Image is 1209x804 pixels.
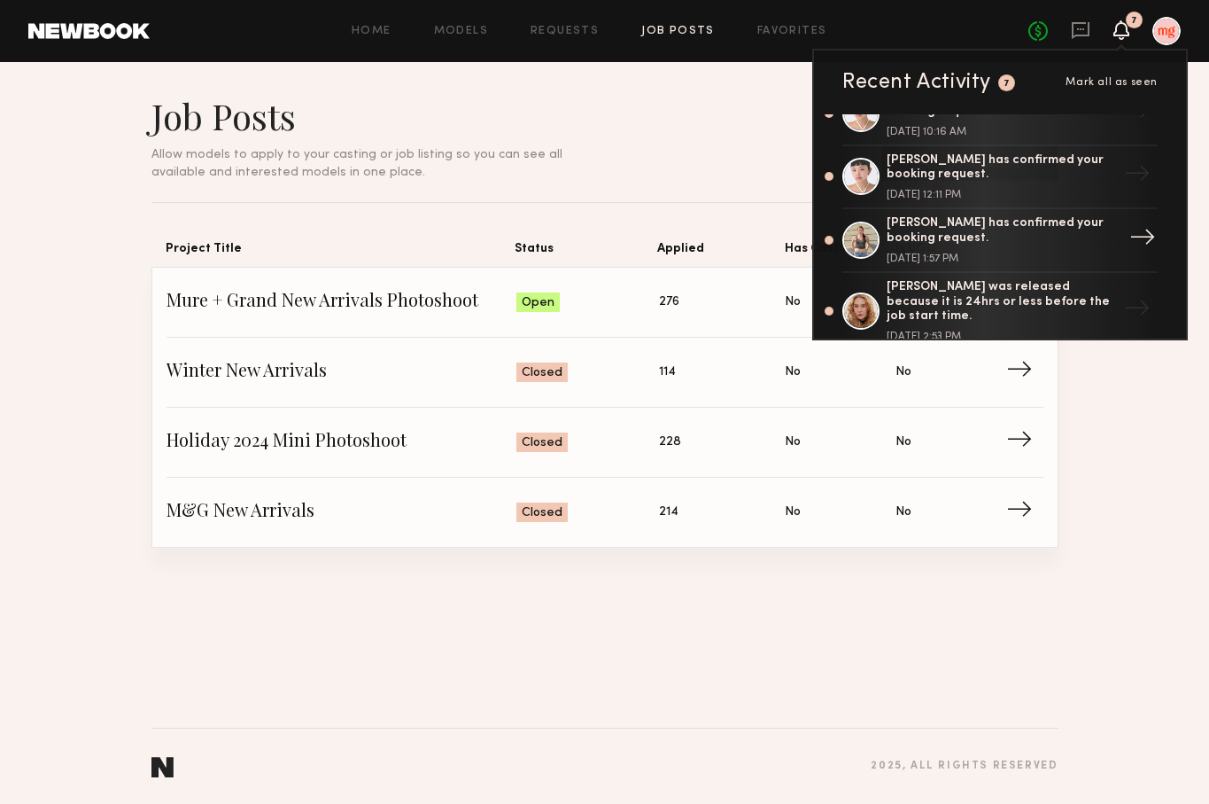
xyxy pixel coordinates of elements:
[522,364,562,382] span: Closed
[1004,79,1011,89] div: 7
[659,363,676,382] span: 114
[842,72,991,93] div: Recent Activity
[167,289,517,316] span: Mure + Grand New Arrivals Photoshoot
[887,190,1117,200] div: [DATE] 12:11 PM
[887,216,1117,246] div: [PERSON_NAME] has confirmed your booking request.
[1006,359,1042,386] span: →
[1122,217,1163,263] div: →
[785,238,896,267] span: Has Casting
[641,26,715,37] a: Job Posts
[167,478,1043,547] a: M&G New ArrivalsClosed214NoNo→
[167,499,517,526] span: M&G New Arrivals
[895,363,911,382] span: No
[785,293,801,312] span: No
[515,238,657,267] span: Status
[522,504,562,522] span: Closed
[1117,153,1158,199] div: →
[659,293,679,312] span: 276
[522,294,554,312] span: Open
[887,254,1117,264] div: [DATE] 1:57 PM
[659,503,678,522] span: 214
[657,238,784,267] span: Applied
[887,127,1117,137] div: [DATE] 10:16 AM
[352,26,391,37] a: Home
[531,26,599,37] a: Requests
[1006,499,1042,526] span: →
[785,503,801,522] span: No
[895,433,911,452] span: No
[167,268,1043,338] a: Mure + Grand New Arrivals PhotoshootOpen276NoNo→
[785,433,801,452] span: No
[167,408,1043,478] a: Holiday 2024 Mini PhotoshootClosed228NoNo→
[871,761,1058,772] div: 2025 , all rights reserved
[1131,16,1137,26] div: 7
[522,434,562,452] span: Closed
[785,363,801,382] span: No
[1117,288,1158,334] div: →
[167,338,1043,408] a: Winter New ArrivalsClosed114NoNo→
[842,209,1158,273] a: [PERSON_NAME] has confirmed your booking request.[DATE] 1:57 PM→
[842,146,1158,210] a: [PERSON_NAME] has confirmed your booking request.[DATE] 12:11 PM→
[895,503,911,522] span: No
[659,433,681,452] span: 228
[166,238,515,267] span: Project Title
[1066,77,1158,88] span: Mark all as seen
[151,94,605,138] h1: Job Posts
[434,26,488,37] a: Models
[887,153,1117,183] div: [PERSON_NAME] has confirmed your booking request.
[842,273,1158,351] a: [PERSON_NAME] was released because it is 24hrs or less before the job start time.[DATE] 2:53 PM→
[887,280,1117,324] div: [PERSON_NAME] was released because it is 24hrs or less before the job start time.
[167,429,517,456] span: Holiday 2024 Mini Photoshoot
[151,149,562,178] span: Allow models to apply to your casting or job listing so you can see all available and interested ...
[1006,429,1042,456] span: →
[757,26,827,37] a: Favorites
[887,332,1117,342] div: [DATE] 2:53 PM
[167,359,517,386] span: Winter New Arrivals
